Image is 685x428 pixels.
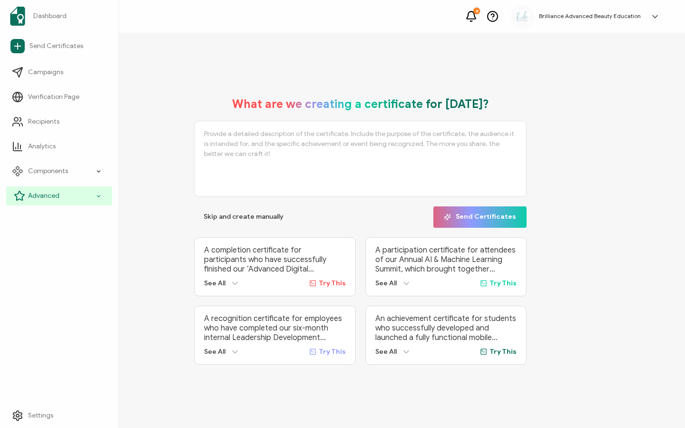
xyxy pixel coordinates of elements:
[319,348,346,356] span: Try This
[6,137,112,156] a: Analytics
[232,97,489,111] h1: What are we creating a certificate for [DATE]?
[6,406,112,425] a: Settings
[204,279,225,287] span: See All
[319,279,346,287] span: Try This
[489,279,517,287] span: Try This
[375,279,397,287] span: See All
[539,13,641,19] h5: Brilliance Advanced Beauty Education
[489,348,517,356] span: Try This
[28,92,79,102] span: Verification Page
[204,214,284,220] span: Skip and create manually
[433,206,527,228] button: Send Certificates
[515,10,529,23] img: a2bf8c6c-3aba-43b4-8354-ecfc29676cf6.jpg
[6,3,112,29] a: Dashboard
[204,314,346,342] p: A recognition certificate for employees who have completed our six-month internal Leadership Deve...
[28,68,63,77] span: Campaigns
[6,112,112,131] a: Recipients
[28,411,53,420] span: Settings
[29,41,83,51] span: Send Certificates
[194,206,293,228] button: Skip and create manually
[6,35,112,57] a: Send Certificates
[375,245,517,274] p: A participation certificate for attendees of our Annual AI & Machine Learning Summit, which broug...
[28,117,59,126] span: Recipients
[204,348,225,356] span: See All
[33,11,67,21] span: Dashboard
[28,142,56,151] span: Analytics
[375,348,397,356] span: See All
[6,88,112,107] a: Verification Page
[473,8,480,14] div: 8
[6,63,112,82] a: Campaigns
[28,191,59,201] span: Advanced
[375,314,517,342] p: An achievement certificate for students who successfully developed and launched a fully functiona...
[10,7,25,26] img: sertifier-logomark-colored.svg
[28,166,68,176] span: Components
[204,245,346,274] p: A completion certificate for participants who have successfully finished our ‘Advanced Digital Ma...
[444,214,516,221] span: Send Certificates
